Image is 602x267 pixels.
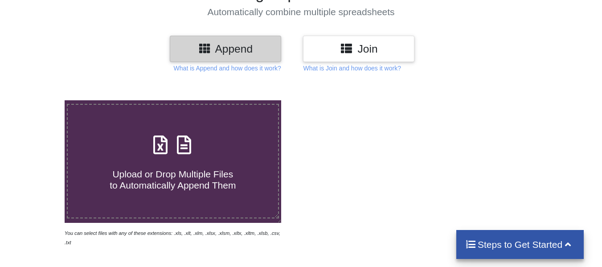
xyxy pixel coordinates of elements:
h4: Steps to Get Started [465,239,575,250]
h3: Join [310,42,408,55]
i: You can select files with any of these extensions: .xls, .xlt, .xlm, .xlsx, .xlsm, .xltx, .xltm, ... [65,230,280,245]
h3: Append [176,42,274,55]
p: What is Append and how does it work? [174,64,281,73]
iframe: chat widget [9,231,37,258]
span: Upload or Drop Multiple Files to Automatically Append Them [110,169,236,190]
p: What is Join and how does it work? [303,64,401,73]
